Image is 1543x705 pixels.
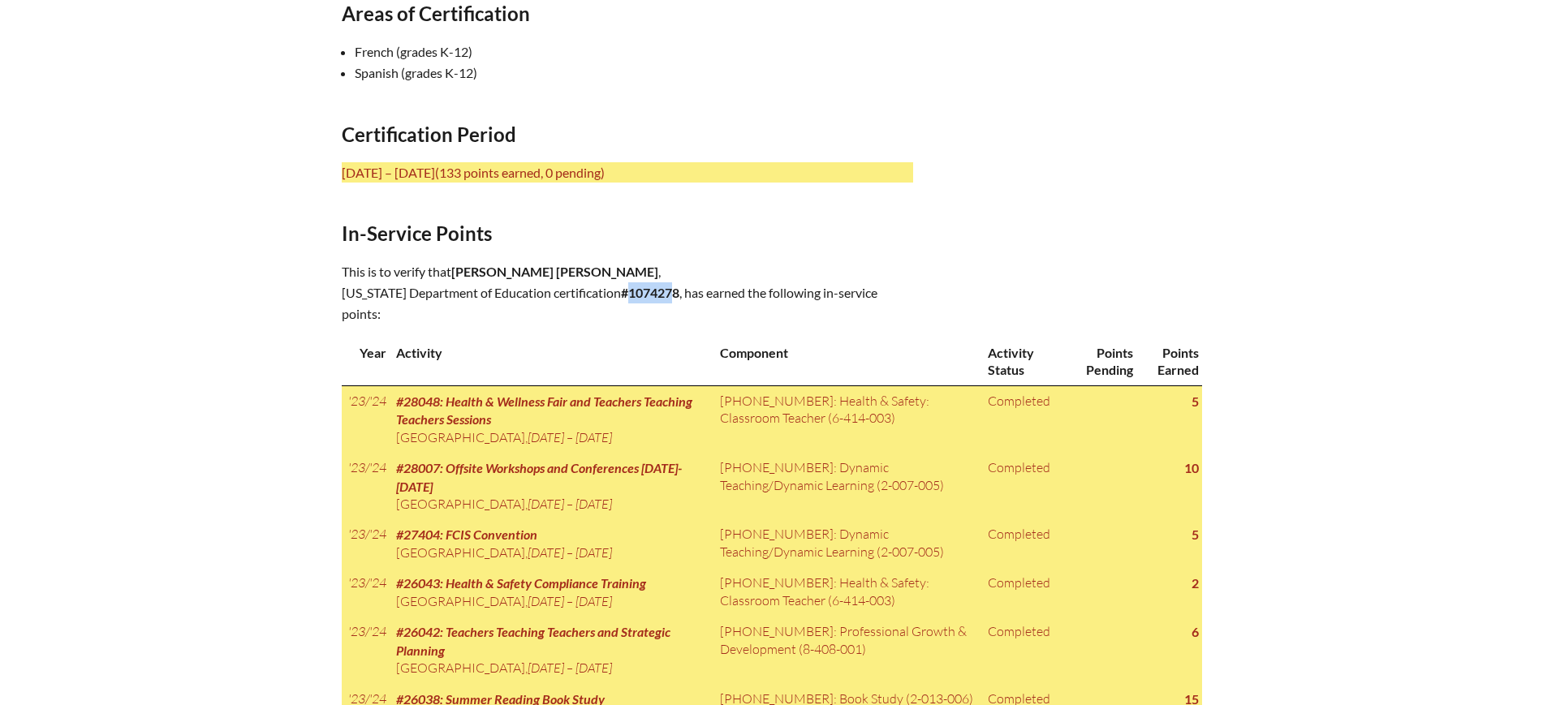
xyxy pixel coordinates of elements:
[396,593,525,609] span: [GEOGRAPHIC_DATA]
[342,519,390,568] td: '23/'24
[355,41,926,62] li: French (grades K-12)
[528,660,612,676] span: [DATE] – [DATE]
[981,519,1065,568] td: Completed
[342,568,390,617] td: '23/'24
[390,385,713,453] td: ,
[713,385,981,453] td: [PHONE_NUMBER]: Health & Safety: Classroom Teacher (6-414-003)
[528,544,612,561] span: [DATE] – [DATE]
[342,162,913,183] p: [DATE] – [DATE]
[621,285,679,300] b: #1074278
[390,519,713,568] td: ,
[342,385,390,453] td: '23/'24
[1192,575,1199,591] strong: 2
[1192,527,1199,542] strong: 5
[981,453,1065,519] td: Completed
[342,123,913,146] h2: Certification Period
[390,453,713,519] td: ,
[396,660,525,676] span: [GEOGRAPHIC_DATA]
[713,519,981,568] td: [PHONE_NUMBER]: Dynamic Teaching/Dynamic Learning (2-007-005)
[528,496,612,512] span: [DATE] – [DATE]
[342,221,913,245] h2: In-Service Points
[528,429,612,445] span: [DATE] – [DATE]
[390,337,713,385] th: Activity
[396,544,525,561] span: [GEOGRAPHIC_DATA]
[342,337,390,385] th: Year
[1192,624,1199,639] strong: 6
[342,617,390,683] td: '23/'24
[390,568,713,617] td: ,
[342,453,390,519] td: '23/'24
[390,617,713,683] td: ,
[396,527,537,542] span: #27404: FCIS Convention
[981,568,1065,617] td: Completed
[1136,337,1202,385] th: Points Earned
[528,593,612,609] span: [DATE] – [DATE]
[342,261,913,325] p: This is to verify that , [US_STATE] Department of Education certification , has earned the follow...
[342,2,913,25] h2: Areas of Certification
[1065,337,1136,385] th: Points Pending
[1192,393,1199,409] strong: 5
[981,337,1065,385] th: Activity Status
[396,624,670,657] span: #26042: Teachers Teaching Teachers and Strategic Planning
[713,337,981,385] th: Component
[451,264,658,279] span: [PERSON_NAME] [PERSON_NAME]
[396,460,682,493] span: #28007: Offsite Workshops and Conferences [DATE]-[DATE]
[713,617,981,683] td: [PHONE_NUMBER]: Professional Growth & Development (8-408-001)
[713,453,981,519] td: [PHONE_NUMBER]: Dynamic Teaching/Dynamic Learning (2-007-005)
[435,165,605,180] span: (133 points earned, 0 pending)
[396,575,646,591] span: #26043: Health & Safety Compliance Training
[396,393,692,427] span: #28048: Health & Wellness Fair and Teachers Teaching Teachers Sessions
[355,62,926,84] li: Spanish (grades K-12)
[981,385,1065,453] td: Completed
[396,429,525,445] span: [GEOGRAPHIC_DATA]
[396,496,525,512] span: [GEOGRAPHIC_DATA]
[1184,460,1199,475] strong: 10
[713,568,981,617] td: [PHONE_NUMBER]: Health & Safety: Classroom Teacher (6-414-003)
[981,617,1065,683] td: Completed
